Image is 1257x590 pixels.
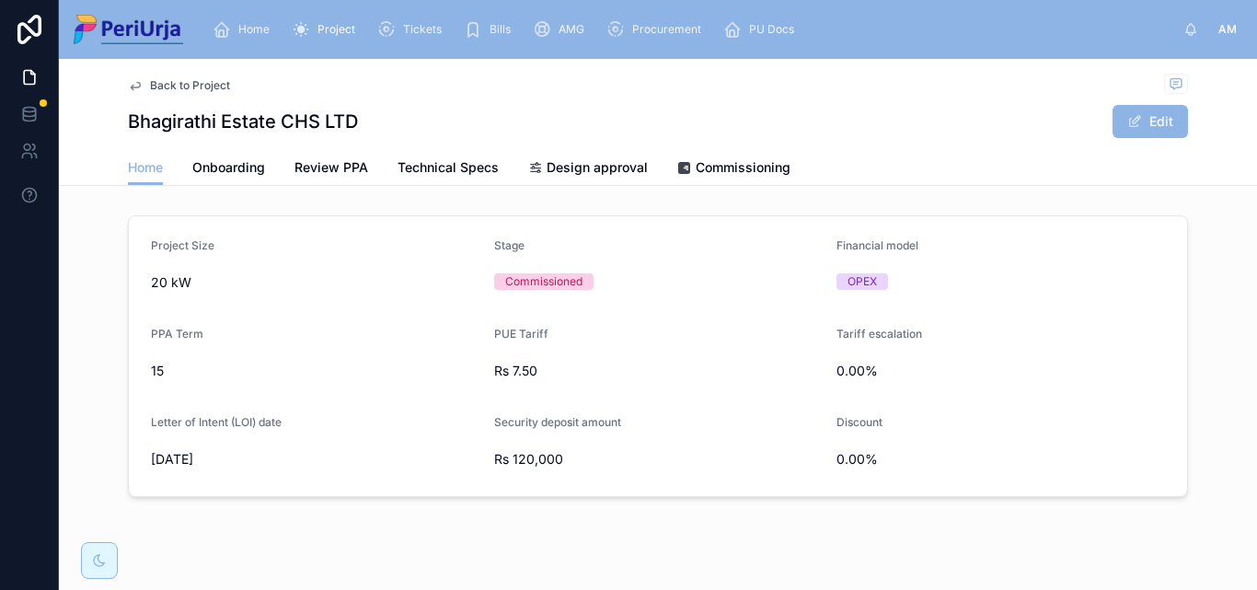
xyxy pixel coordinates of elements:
[151,238,214,252] span: Project Size
[601,13,714,46] a: Procurement
[150,78,230,93] span: Back to Project
[398,158,499,177] span: Technical Specs
[128,78,230,93] a: Back to Project
[848,273,877,290] div: OPEX
[1113,105,1188,138] button: Edit
[490,22,511,37] span: Bills
[286,13,368,46] a: Project
[494,327,548,341] span: PUE Tariff
[836,362,1165,380] span: 0.00%
[192,151,265,188] a: Onboarding
[547,158,648,177] span: Design approval
[528,151,648,188] a: Design approval
[1218,22,1237,37] span: AM
[128,109,358,134] h1: Bhagirathi Estate CHS LTD
[151,415,282,429] span: Letter of Intent (LOI) date
[494,450,823,469] span: Rs 120,000
[494,238,525,252] span: Stage
[151,273,479,292] span: 20 kW
[527,13,597,46] a: AMG
[632,22,701,37] span: Procurement
[128,151,163,186] a: Home
[718,13,807,46] a: PU Docs
[505,273,582,290] div: Commissioned
[317,22,355,37] span: Project
[749,22,794,37] span: PU Docs
[128,158,163,177] span: Home
[677,151,790,188] a: Commissioning
[151,362,479,380] span: 15
[151,327,203,341] span: PPA Term
[192,158,265,177] span: Onboarding
[207,13,283,46] a: Home
[836,415,882,429] span: Discount
[151,450,479,469] span: [DATE]
[494,362,823,380] span: Rs 7.50
[238,22,270,37] span: Home
[198,9,1183,50] div: scrollable content
[836,238,918,252] span: Financial model
[294,151,368,188] a: Review PPA
[494,415,621,429] span: Security deposit amount
[398,151,499,188] a: Technical Specs
[458,13,524,46] a: Bills
[559,22,584,37] span: AMG
[372,13,455,46] a: Tickets
[74,15,183,44] img: App logo
[696,158,790,177] span: Commissioning
[836,327,922,341] span: Tariff escalation
[294,158,368,177] span: Review PPA
[836,450,1165,469] span: 0.00%
[403,22,442,37] span: Tickets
